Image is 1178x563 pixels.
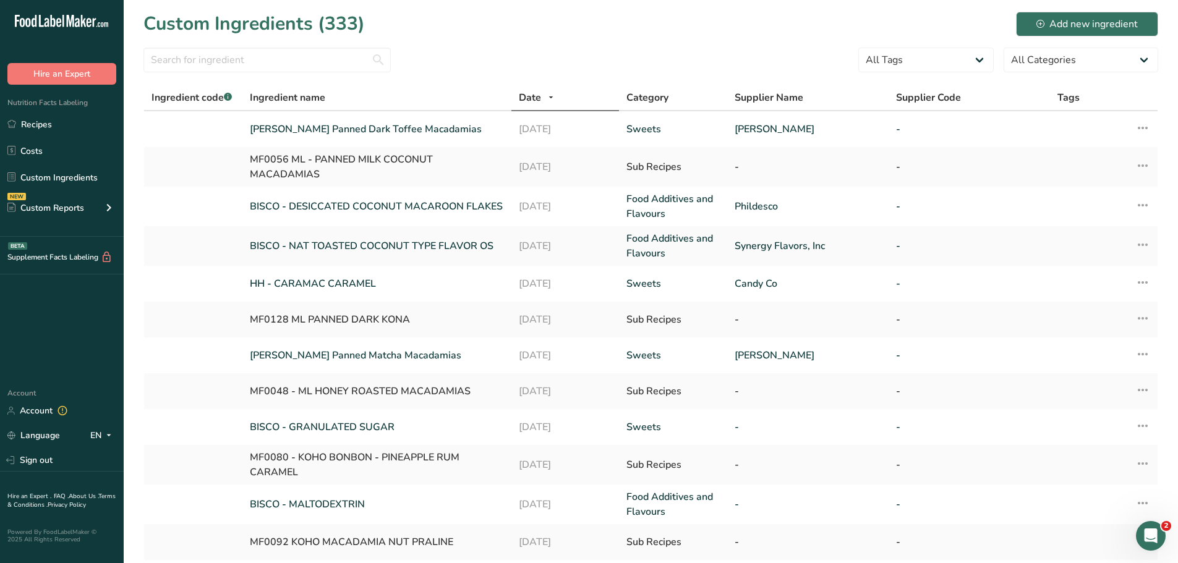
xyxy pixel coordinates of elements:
a: Synergy Flavors, Inc [735,239,881,253]
span: Supplier Name [735,90,803,105]
div: Sub Recipes [626,312,719,327]
a: BISCO - NAT TOASTED COCONUT TYPE FLAVOR OS [250,239,504,253]
div: - [896,159,1043,174]
a: HH - CARAMAC CARAMEL [250,276,504,291]
span: Supplier Code [896,90,961,105]
div: Sub Recipes [626,159,719,174]
a: BISCO - GRANULATED SUGAR [250,420,504,434]
div: MF0092 KOHO MACADAMIA NUT PRALINE [250,535,504,549]
a: [DATE] [519,239,612,253]
a: [PERSON_NAME] Panned Dark Toffee Macadamias [250,122,504,137]
span: Tags [1057,90,1080,105]
span: 2 [1161,521,1171,531]
div: - [896,457,1043,472]
input: Search for ingredient [143,48,391,72]
div: [DATE] [519,457,612,472]
a: Language [7,425,60,446]
div: Sub Recipes [626,384,719,399]
button: Hire an Expert [7,63,116,85]
span: Ingredient name [250,90,325,105]
a: Privacy Policy [48,501,86,509]
a: [DATE] [519,276,612,291]
a: Phildesco [735,199,881,214]
div: MF0056 ML - PANNED MILK COCONUT MACADAMIAS [250,152,504,182]
div: EN [90,428,116,443]
a: [PERSON_NAME] [735,348,881,363]
a: Sweets [626,122,719,137]
a: [DATE] [519,497,612,512]
div: [DATE] [519,312,612,327]
a: - [735,420,881,434]
a: [DATE] [519,348,612,363]
a: [PERSON_NAME] Panned Matcha Macadamias [250,348,504,363]
div: - [896,535,1043,549]
div: - [896,384,1043,399]
a: BISCO - MALTODEXTRIN [250,497,504,512]
a: Sweets [626,420,719,434]
div: [DATE] [519,384,612,399]
span: Ingredient code [152,91,232,104]
div: [DATE] [519,535,612,549]
div: Add new ingredient [1036,17,1138,32]
a: Candy Co [735,276,881,291]
div: - [735,457,881,472]
div: Sub Recipes [626,457,719,472]
a: - [896,348,1043,363]
div: Sub Recipes [626,535,719,549]
a: Hire an Expert . [7,492,51,501]
div: MF0080 - KOHO BONBON - PINEAPPLE RUM CARAMEL [250,450,504,480]
a: [DATE] [519,122,612,137]
a: - [896,199,1043,214]
a: Sweets [626,348,719,363]
a: Terms & Conditions . [7,492,116,509]
a: Food Additives and Flavours [626,231,719,261]
div: - [735,312,881,327]
a: FAQ . [54,492,69,501]
h1: Custom Ingredients (333) [143,10,365,38]
a: - [896,497,1043,512]
span: Category [626,90,668,105]
a: Sweets [626,276,719,291]
div: - [735,384,881,399]
a: Food Additives and Flavours [626,489,719,519]
span: Date [519,90,541,105]
button: Add new ingredient [1016,12,1158,36]
a: BISCO - DESICCATED COCONUT MACAROON FLAKES [250,199,504,214]
a: About Us . [69,492,98,501]
div: - [735,535,881,549]
div: MF0048 - ML HONEY ROASTED MACADAMIAS [250,384,504,399]
a: [PERSON_NAME] [735,122,881,137]
a: - [896,122,1043,137]
div: - [896,312,1043,327]
div: - [735,159,881,174]
a: [DATE] [519,199,612,214]
a: - [735,497,881,512]
div: Custom Reports [7,201,84,214]
a: - [896,239,1043,253]
div: BETA [8,242,27,250]
div: MF0128 ML PANNED DARK KONA [250,312,504,327]
a: - [896,420,1043,434]
div: Powered By FoodLabelMaker © 2025 All Rights Reserved [7,528,116,543]
a: [DATE] [519,420,612,434]
iframe: Intercom live chat [1136,521,1166,551]
div: [DATE] [519,159,612,174]
div: NEW [7,193,26,200]
a: - [896,276,1043,291]
a: Food Additives and Flavours [626,192,719,221]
